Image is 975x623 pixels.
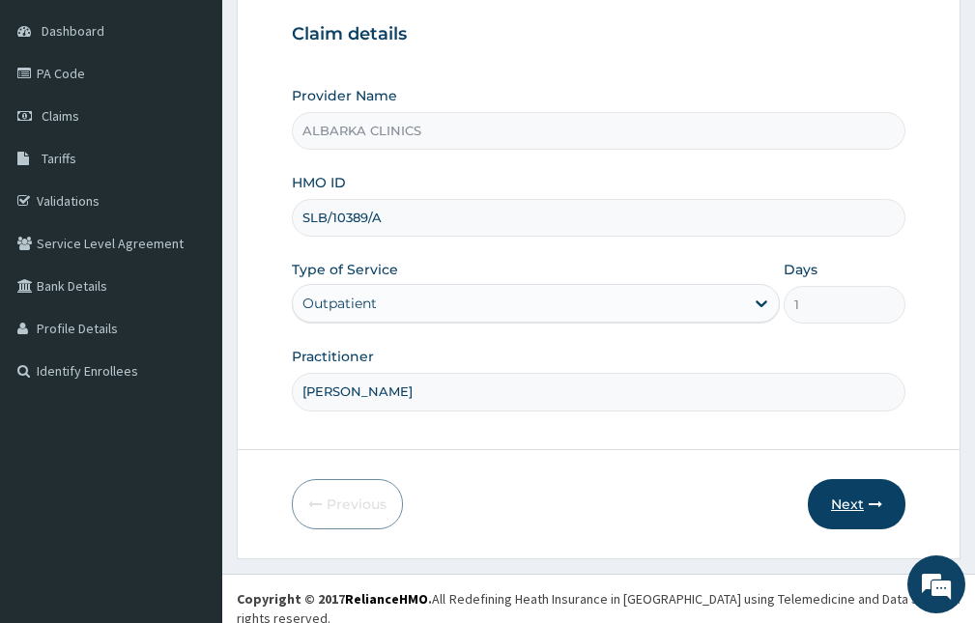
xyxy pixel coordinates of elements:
[784,260,817,279] label: Days
[292,86,397,105] label: Provider Name
[42,107,79,125] span: Claims
[292,24,905,45] h3: Claim details
[237,590,432,608] strong: Copyright © 2017 .
[42,150,76,167] span: Tariffs
[292,199,905,237] input: Enter HMO ID
[292,173,346,192] label: HMO ID
[42,22,104,40] span: Dashboard
[292,347,374,366] label: Practitioner
[808,479,905,529] button: Next
[302,294,377,313] div: Outpatient
[345,590,428,608] a: RelianceHMO
[292,373,905,411] input: Enter Name
[292,479,403,529] button: Previous
[292,260,398,279] label: Type of Service
[449,589,961,609] div: Redefining Heath Insurance in [GEOGRAPHIC_DATA] using Telemedicine and Data Science!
